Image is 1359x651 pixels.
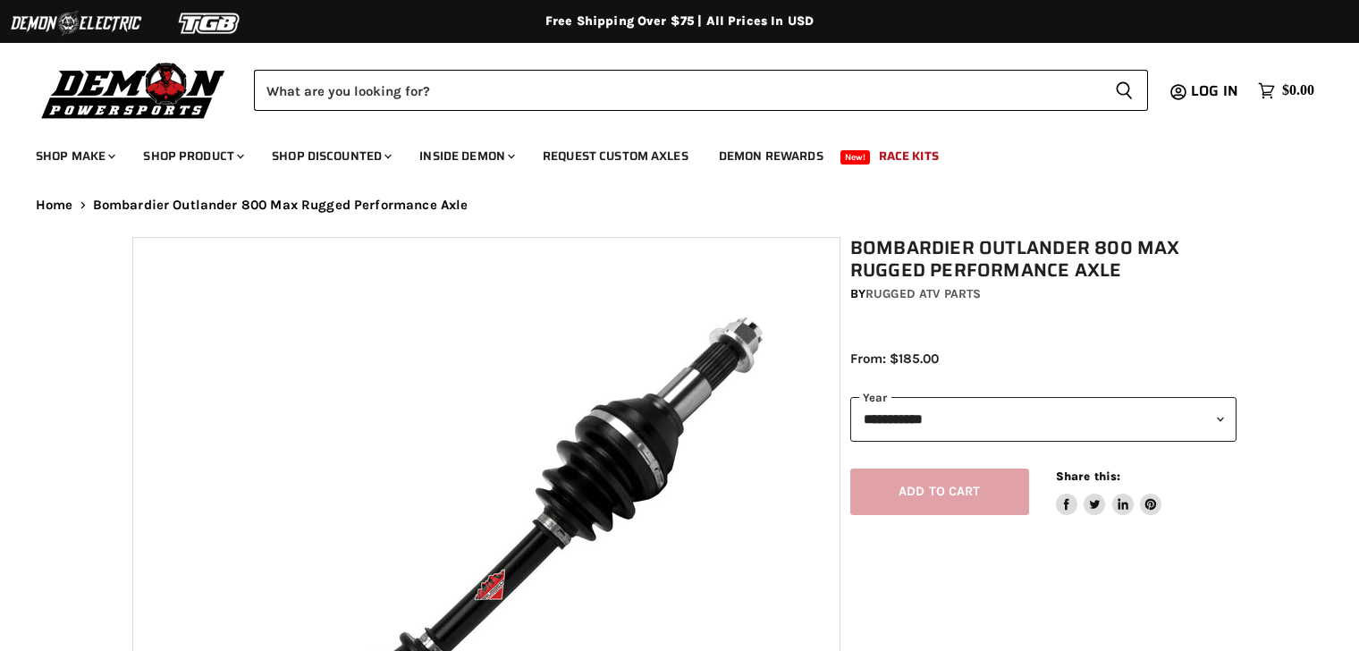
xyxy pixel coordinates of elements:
a: $0.00 [1249,78,1323,104]
a: Shop Discounted [258,138,402,174]
select: year [850,397,1237,441]
input: Search [254,70,1101,111]
img: Demon Powersports [36,58,232,122]
span: New! [840,150,871,165]
span: Bombardier Outlander 800 Max Rugged Performance Axle [93,198,468,213]
img: TGB Logo 2 [143,6,277,40]
span: Log in [1191,80,1238,102]
button: Search [1101,70,1148,111]
span: $0.00 [1282,82,1314,99]
img: Demon Electric Logo 2 [9,6,143,40]
aside: Share this: [1056,469,1162,516]
div: by [850,284,1237,304]
a: Shop Product [130,138,255,174]
ul: Main menu [22,131,1310,174]
a: Race Kits [865,138,952,174]
h1: Bombardier Outlander 800 Max Rugged Performance Axle [850,237,1237,282]
a: Log in [1183,83,1249,99]
a: Home [36,198,73,213]
a: Request Custom Axles [529,138,702,174]
a: Demon Rewards [705,138,837,174]
span: Share this: [1056,469,1120,483]
a: Shop Make [22,138,126,174]
span: From: $185.00 [850,351,939,367]
form: Product [254,70,1148,111]
a: Rugged ATV Parts [865,286,981,301]
a: Inside Demon [406,138,526,174]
